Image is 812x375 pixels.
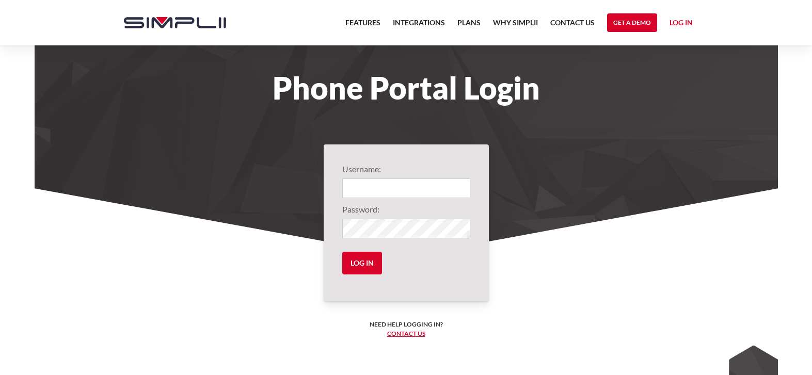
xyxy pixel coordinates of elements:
h6: Need help logging in? ‍ [370,320,443,338]
img: Simplii [124,17,226,28]
a: Integrations [393,17,445,35]
label: Password: [342,203,470,216]
label: Username: [342,163,470,175]
a: Why Simplii [493,17,538,35]
input: Log in [342,252,382,274]
h1: Phone Portal Login [114,76,699,99]
a: Log in [670,17,693,32]
a: Contact US [550,17,595,35]
a: Plans [457,17,481,35]
a: Get a Demo [607,13,657,32]
form: Login [342,163,470,283]
a: Features [345,17,380,35]
a: Contact us [387,330,425,337]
